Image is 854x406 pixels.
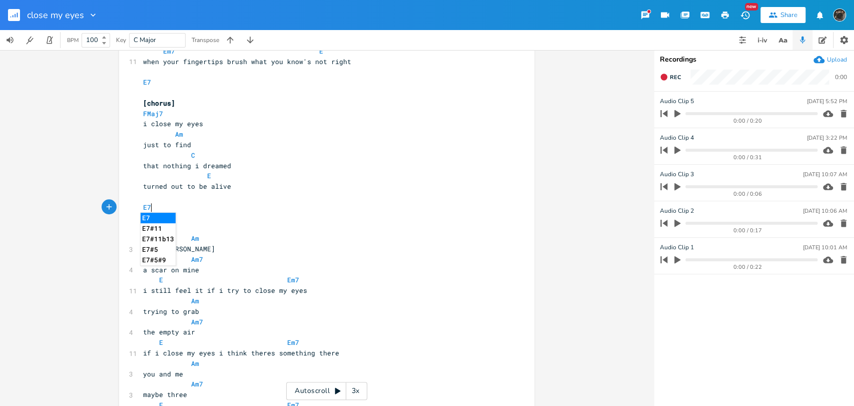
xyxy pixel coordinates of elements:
[143,307,199,316] span: trying to grab
[143,140,191,149] span: just to find
[141,223,176,234] li: E7#11
[660,97,694,106] span: Audio Clip 5
[143,161,231,170] span: that nothing i dreamed
[143,119,203,128] span: i close my eyes
[670,74,681,81] span: Rec
[319,47,323,56] span: E
[207,171,211,180] span: E
[191,317,203,326] span: Am7
[143,369,183,378] span: you and me
[159,275,163,284] span: E
[780,11,797,20] div: Share
[287,275,299,284] span: Em7
[143,203,151,212] span: E7
[677,155,817,160] div: 0:00 / 0:31
[175,130,183,139] span: Am
[677,118,817,124] div: 0:00 / 0:20
[143,99,175,108] span: [chorus]
[660,133,694,143] span: Audio Clip 4
[677,191,817,197] div: 0:00 / 0:06
[191,255,203,264] span: Am7
[660,206,694,216] span: Audio Clip 2
[191,234,199,243] span: Am
[191,359,199,368] span: Am
[735,6,755,24] button: New
[143,390,187,399] span: maybe three
[67,38,79,43] div: BPM
[159,338,163,347] span: E
[192,37,219,43] div: Transpose
[141,213,176,223] li: E7
[143,348,339,357] span: if i close my eyes i think theres something there
[141,244,176,255] li: E7#5
[677,228,817,233] div: 0:00 / 0:17
[813,54,847,65] button: Upload
[660,243,694,252] span: Audio Clip 1
[346,382,364,400] div: 3x
[677,264,817,270] div: 0:00 / 0:22
[833,9,846,22] img: August Tyler Gallant
[143,78,151,87] span: E7
[134,36,156,45] span: C Major
[803,172,847,177] div: [DATE] 10:07 AM
[803,208,847,214] div: [DATE] 10:06 AM
[116,37,126,43] div: Key
[286,382,367,400] div: Autoscroll
[835,74,847,80] div: 0:00
[143,244,215,253] span: your [PERSON_NAME]
[143,265,199,274] span: a scar on mine
[143,327,195,336] span: the empty air
[827,56,847,64] div: Upload
[807,99,847,104] div: [DATE] 5:52 PM
[760,7,805,23] button: Share
[656,69,685,85] button: Rec
[191,151,195,160] span: C
[163,47,175,56] span: Em7
[143,182,231,191] span: turned out to be alive
[143,109,163,118] span: FMaj7
[141,255,176,265] li: E7#5#9
[660,56,848,63] div: Recordings
[191,296,199,305] span: Am
[143,286,307,295] span: i still feel it if i try to close my eyes
[803,245,847,250] div: [DATE] 10:01 AM
[141,234,176,244] li: E7#11b13
[27,11,84,20] span: close my eyes
[143,57,351,66] span: when your fingertips brush what you know's not right
[745,3,758,11] div: New
[191,379,203,388] span: Am7
[807,135,847,141] div: [DATE] 3:22 PM
[287,338,299,347] span: Em7
[660,170,694,179] span: Audio Clip 3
